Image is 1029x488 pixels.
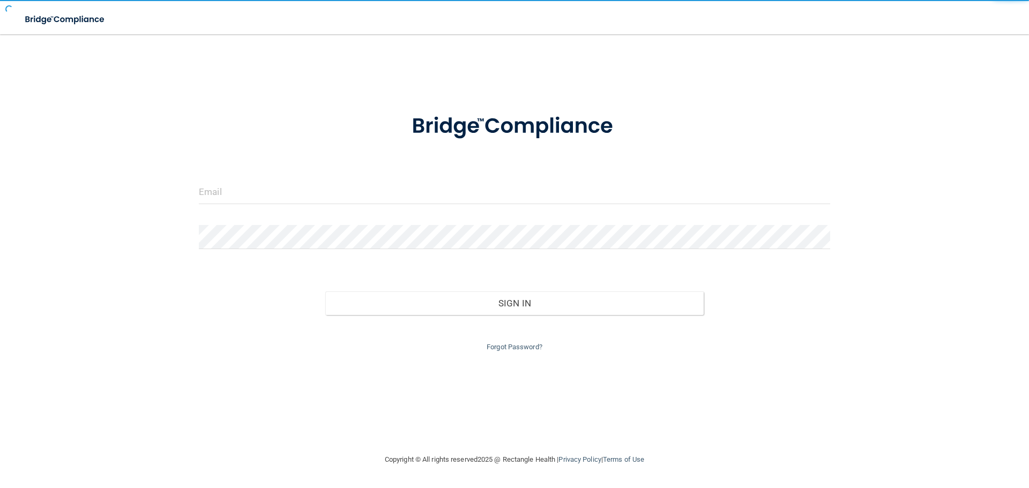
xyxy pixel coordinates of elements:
a: Forgot Password? [487,343,542,351]
input: Email [199,180,830,204]
a: Terms of Use [603,455,644,463]
img: bridge_compliance_login_screen.278c3ca4.svg [390,99,639,154]
div: Copyright © All rights reserved 2025 @ Rectangle Health | | [319,442,710,477]
img: bridge_compliance_login_screen.278c3ca4.svg [16,9,115,31]
button: Sign In [325,291,704,315]
a: Privacy Policy [558,455,601,463]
